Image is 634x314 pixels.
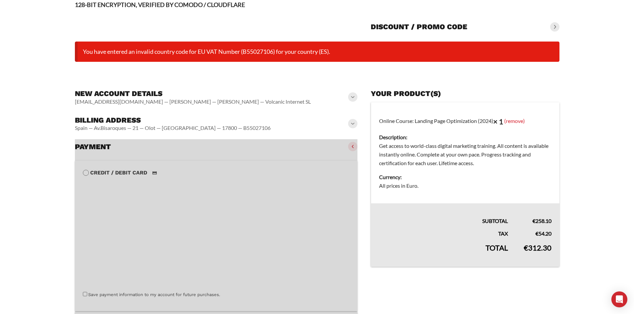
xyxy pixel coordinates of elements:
[535,230,538,237] span: €
[75,42,559,62] li: You have entered an invalid country code for EU VAT Number (B55027106) for your country (ES).
[371,225,516,238] th: Tax
[532,218,551,224] bdi: 258.10
[524,243,528,252] span: €
[75,98,311,105] vaadin-horizontal-layout: [EMAIL_ADDRESS][DOMAIN_NAME] — [PERSON_NAME] — [PERSON_NAME] — Volcanic Internet SL
[371,22,467,32] h3: Discount / promo code
[379,133,551,142] dt: Description:
[371,238,516,267] th: Total
[611,291,627,307] div: Open Intercom Messenger
[535,230,551,237] bdi: 54.20
[371,102,559,203] td: Online Course: Landing Page Optimization (2024)
[532,218,535,224] span: €
[379,181,551,190] dd: All prices in Euro.
[493,117,503,126] strong: × 1
[371,203,516,225] th: Subtotal
[75,89,311,98] h3: New account details
[75,116,271,125] h3: Billing address
[379,173,551,181] dt: Currency:
[75,1,245,8] strong: 128-BIT ENCRYPTION, VERIFIED BY COMODO / CLOUDFLARE
[75,125,271,131] vaadin-horizontal-layout: Spain — Av.Bisaroques — 21 — Olot — [GEOGRAPHIC_DATA] — 17800 — B55027106
[379,142,551,167] dd: Get access to world-class digital marketing training. All content is available instantly online. ...
[504,118,525,124] a: (remove)
[524,243,551,252] bdi: 312.30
